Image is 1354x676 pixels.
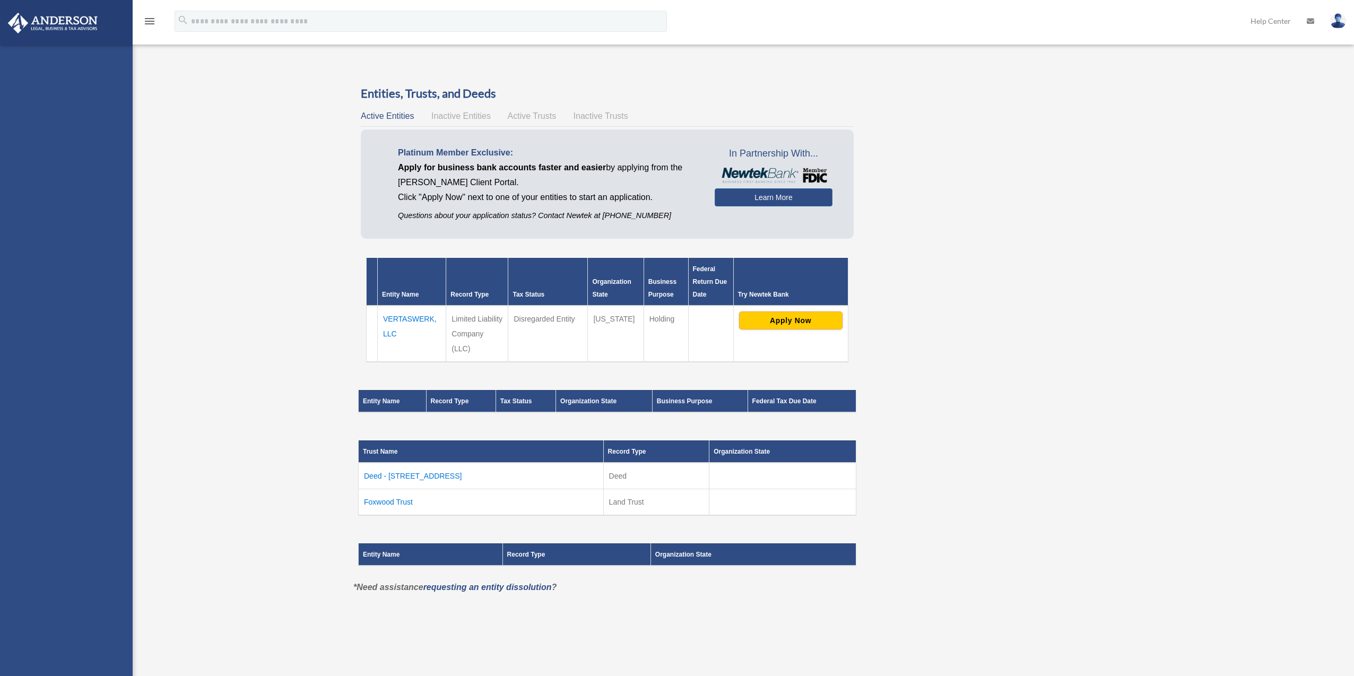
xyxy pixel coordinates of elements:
[588,306,644,362] td: [US_STATE]
[143,15,156,28] i: menu
[508,111,557,120] span: Active Trusts
[652,390,748,412] th: Business Purpose
[361,111,414,120] span: Active Entities
[650,543,856,566] th: Organization State
[1330,13,1346,29] img: User Pic
[359,543,503,566] th: Entity Name
[378,258,446,306] th: Entity Name
[446,306,508,362] td: Limited Liability Company (LLC)
[378,306,446,362] td: VERTASWERK, LLC
[508,258,588,306] th: Tax Status
[398,160,699,190] p: by applying from the [PERSON_NAME] Client Portal.
[556,390,653,412] th: Organization State
[720,168,827,184] img: NewtekBankLogoSM.png
[574,111,628,120] span: Inactive Trusts
[588,258,644,306] th: Organization State
[446,258,508,306] th: Record Type
[603,489,709,515] td: Land Trust
[359,440,604,463] th: Trust Name
[398,145,699,160] p: Platinum Member Exclusive:
[739,311,843,330] button: Apply Now
[431,111,491,120] span: Inactive Entities
[496,390,556,412] th: Tax Status
[709,440,856,463] th: Organization State
[359,489,604,515] td: Foxwood Trust
[361,85,854,102] h3: Entities, Trusts, and Deeds
[426,390,496,412] th: Record Type
[738,288,844,301] div: Try Newtek Bank
[5,13,101,33] img: Anderson Advisors Platinum Portal
[359,390,427,412] th: Entity Name
[502,543,650,566] th: Record Type
[398,209,699,222] p: Questions about your application status? Contact Newtek at [PHONE_NUMBER]
[715,145,832,162] span: In Partnership With...
[398,163,606,172] span: Apply for business bank accounts faster and easier
[644,258,688,306] th: Business Purpose
[508,306,588,362] td: Disregarded Entity
[644,306,688,362] td: Holding
[177,14,189,26] i: search
[398,190,699,205] p: Click "Apply Now" next to one of your entities to start an application.
[748,390,856,412] th: Federal Tax Due Date
[353,583,557,592] em: *Need assistance ?
[359,463,604,489] td: Deed - [STREET_ADDRESS]
[603,463,709,489] td: Deed
[715,188,832,206] a: Learn More
[143,19,156,28] a: menu
[423,583,552,592] a: requesting an entity dissolution
[603,440,709,463] th: Record Type
[688,258,733,306] th: Federal Return Due Date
